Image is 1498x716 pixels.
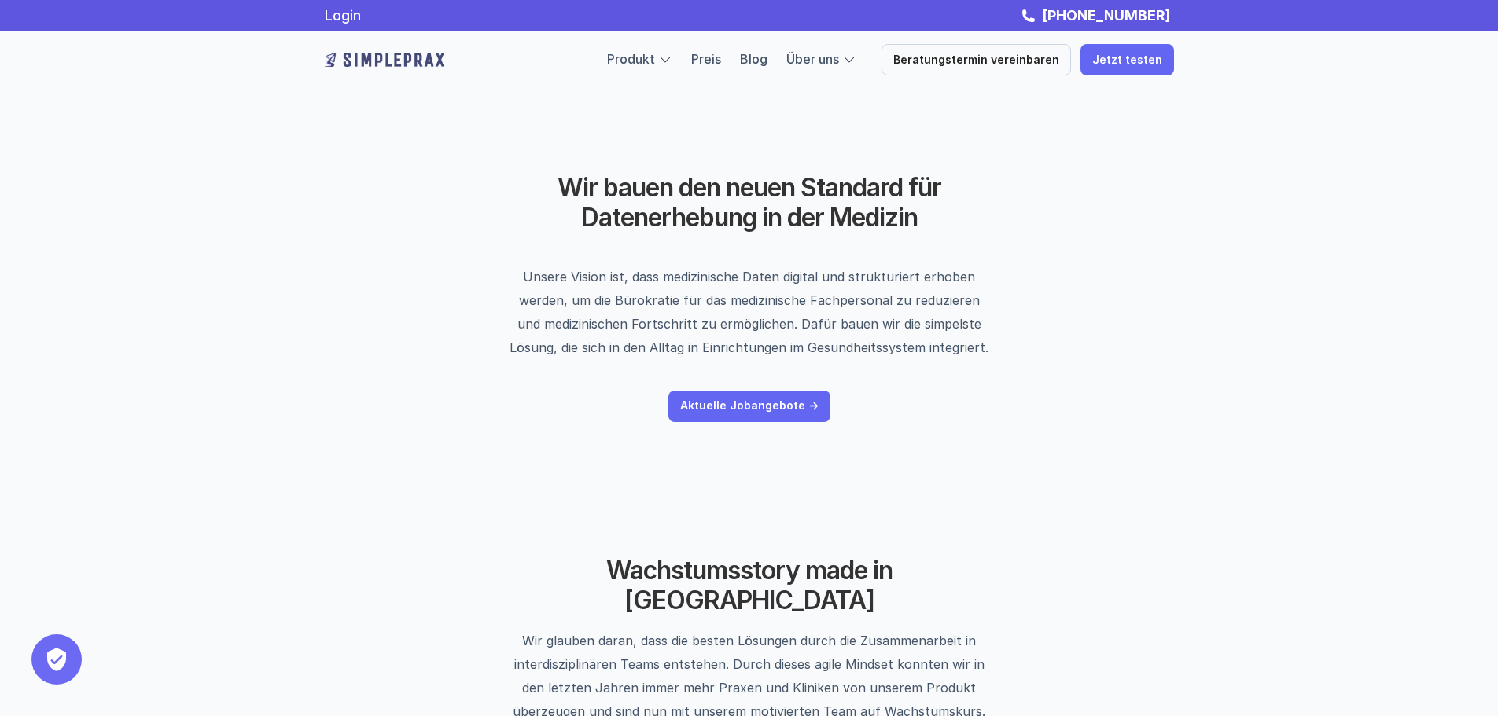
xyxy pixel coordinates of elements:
[882,44,1071,75] a: Beratungstermin vereinbaren
[509,265,990,359] p: Unsere Vision ist, dass medizinische Daten digital und strukturiert erhoben werden, um die Bürokr...
[691,51,721,67] a: Preis
[478,173,1021,233] h2: Wir bauen den neuen Standard für Datenerhebung in der Medizin
[740,51,767,67] a: Blog
[1038,7,1174,24] a: [PHONE_NUMBER]
[786,51,839,67] a: Über uns
[1092,53,1162,67] p: Jetzt testen
[893,53,1059,67] p: Beratungstermin vereinbaren
[680,399,819,413] p: Aktuelle Jobangebote ->
[1080,44,1174,75] a: Jetzt testen
[1042,7,1170,24] strong: [PHONE_NUMBER]
[325,7,361,24] a: Login
[553,556,946,616] h2: Wachstumsstory made in [GEOGRAPHIC_DATA]
[607,51,655,67] a: Produkt
[668,391,830,422] a: Aktuelle Jobangebote ->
